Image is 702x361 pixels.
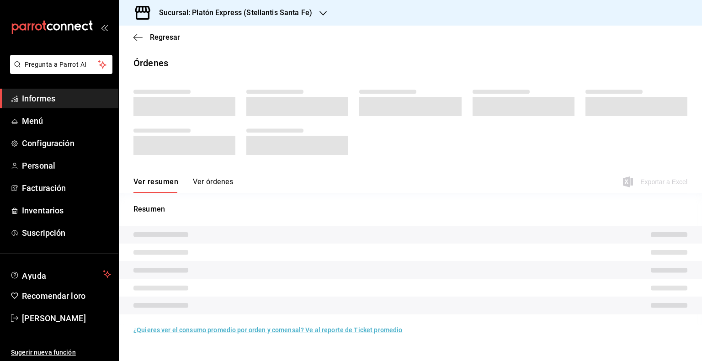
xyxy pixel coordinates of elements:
[22,183,66,193] font: Facturación
[22,206,64,215] font: Inventarios
[101,24,108,31] button: abrir_cajón_menú
[11,349,76,356] font: Sugerir nueva función
[10,55,112,74] button: Pregunta a Parrot AI
[22,291,85,301] font: Recomendar loro
[133,205,165,213] font: Resumen
[22,228,65,238] font: Suscripción
[22,313,86,323] font: [PERSON_NAME]
[22,161,55,170] font: Personal
[133,33,180,42] button: Regresar
[159,8,312,17] font: Sucursal: Platón Express (Stellantis Santa Fe)
[6,66,112,76] a: Pregunta a Parrot AI
[133,326,402,334] font: ¿Quieres ver el consumo promedio por orden y comensal? Ve al reporte de Ticket promedio
[133,177,178,186] font: Ver resumen
[25,61,87,68] font: Pregunta a Parrot AI
[133,58,168,69] font: Órdenes
[22,94,55,103] font: Informes
[133,177,233,193] div: pestañas de navegación
[193,177,233,186] font: Ver órdenes
[150,33,180,42] font: Regresar
[22,138,74,148] font: Configuración
[22,271,47,281] font: Ayuda
[22,116,43,126] font: Menú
